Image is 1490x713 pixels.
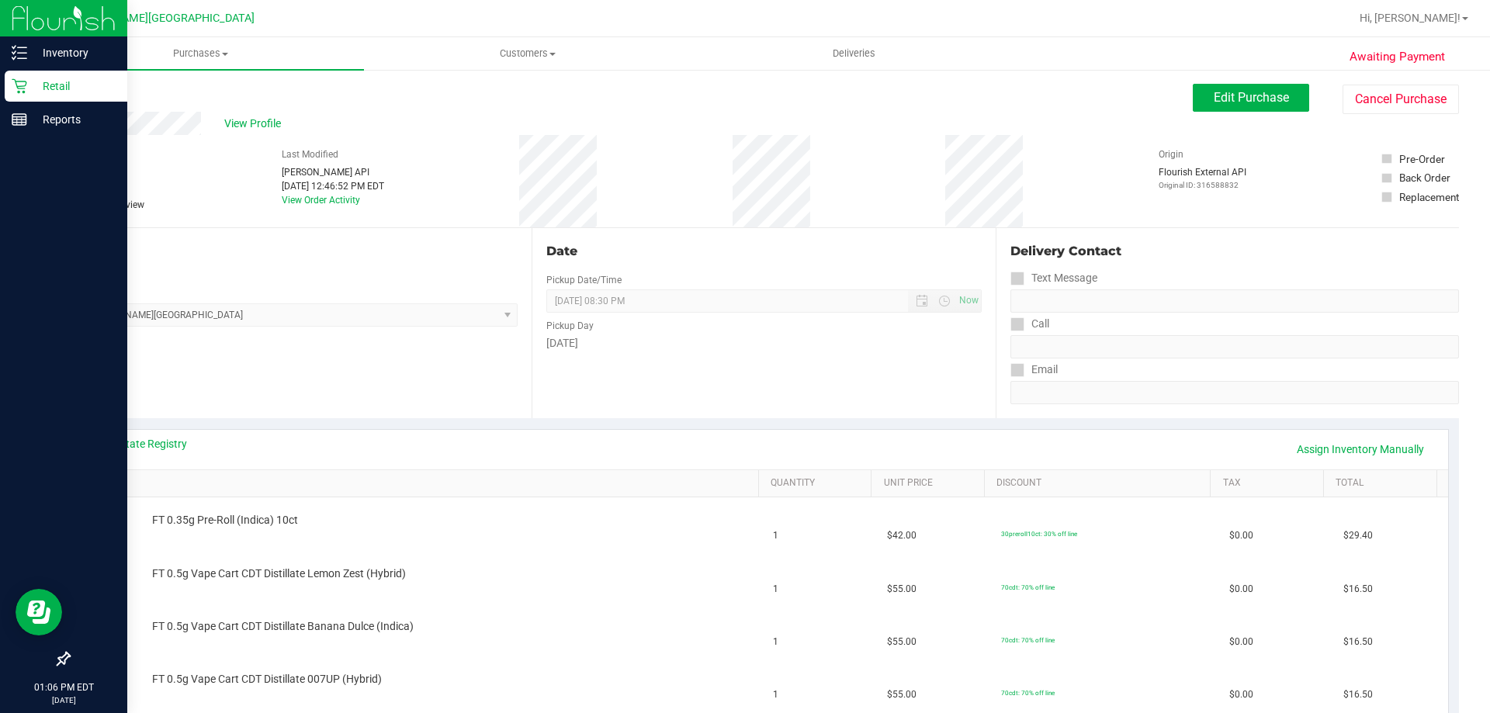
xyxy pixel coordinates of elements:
[152,619,414,634] span: FT 0.5g Vape Cart CDT Distillate Banana Dulce (Indica)
[7,694,120,706] p: [DATE]
[16,589,62,635] iframe: Resource center
[773,528,778,543] span: 1
[1399,189,1459,205] div: Replacement
[546,242,981,261] div: Date
[1193,84,1309,112] button: Edit Purchase
[1229,582,1253,597] span: $0.00
[1229,635,1253,649] span: $0.00
[1010,335,1459,358] input: Format: (999) 999-9999
[27,77,120,95] p: Retail
[996,477,1204,490] a: Discount
[1287,436,1434,462] a: Assign Inventory Manually
[812,47,896,61] span: Deliveries
[12,45,27,61] inline-svg: Inventory
[1350,48,1445,66] span: Awaiting Payment
[7,680,120,694] p: 01:06 PM EDT
[68,242,518,261] div: Location
[884,477,979,490] a: Unit Price
[282,147,338,161] label: Last Modified
[1343,582,1373,597] span: $16.50
[1010,242,1459,261] div: Delivery Contact
[152,513,298,528] span: FT 0.35g Pre-Roll (Indica) 10ct
[1001,689,1055,697] span: 70cdt: 70% off line
[1343,635,1373,649] span: $16.50
[1223,477,1318,490] a: Tax
[1010,313,1049,335] label: Call
[887,528,917,543] span: $42.00
[224,116,286,132] span: View Profile
[1001,636,1055,644] span: 70cdt: 70% off line
[282,179,384,193] div: [DATE] 12:46:52 PM EDT
[152,566,406,581] span: FT 0.5g Vape Cart CDT Distillate Lemon Zest (Hybrid)
[364,37,691,70] a: Customers
[12,78,27,94] inline-svg: Retail
[1399,151,1445,167] div: Pre-Order
[546,273,622,287] label: Pickup Date/Time
[887,635,917,649] span: $55.00
[1343,85,1459,114] button: Cancel Purchase
[773,635,778,649] span: 1
[546,335,981,351] div: [DATE]
[1229,687,1253,702] span: $0.00
[1159,147,1183,161] label: Origin
[27,43,120,62] p: Inventory
[365,47,690,61] span: Customers
[546,319,594,333] label: Pickup Day
[1336,477,1430,490] a: Total
[94,436,187,452] a: View State Registry
[1010,358,1058,381] label: Email
[1159,165,1246,191] div: Flourish External API
[27,110,120,129] p: Reports
[1214,90,1289,105] span: Edit Purchase
[1399,170,1450,185] div: Back Order
[887,687,917,702] span: $55.00
[773,687,778,702] span: 1
[773,582,778,597] span: 1
[37,37,364,70] a: Purchases
[1159,179,1246,191] p: Original ID: 316588832
[37,47,364,61] span: Purchases
[92,477,752,490] a: SKU
[1343,687,1373,702] span: $16.50
[12,112,27,127] inline-svg: Reports
[691,37,1017,70] a: Deliveries
[771,477,865,490] a: Quantity
[887,582,917,597] span: $55.00
[1360,12,1461,24] span: Hi, [PERSON_NAME]!
[63,12,255,25] span: [PERSON_NAME][GEOGRAPHIC_DATA]
[1001,583,1055,591] span: 70cdt: 70% off line
[1001,530,1077,538] span: 30preroll10ct: 30% off line
[152,672,382,687] span: FT 0.5g Vape Cart CDT Distillate 007UP (Hybrid)
[282,195,360,206] a: View Order Activity
[282,165,384,179] div: [PERSON_NAME] API
[1229,528,1253,543] span: $0.00
[1343,528,1373,543] span: $29.40
[1010,267,1097,289] label: Text Message
[1010,289,1459,313] input: Format: (999) 999-9999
